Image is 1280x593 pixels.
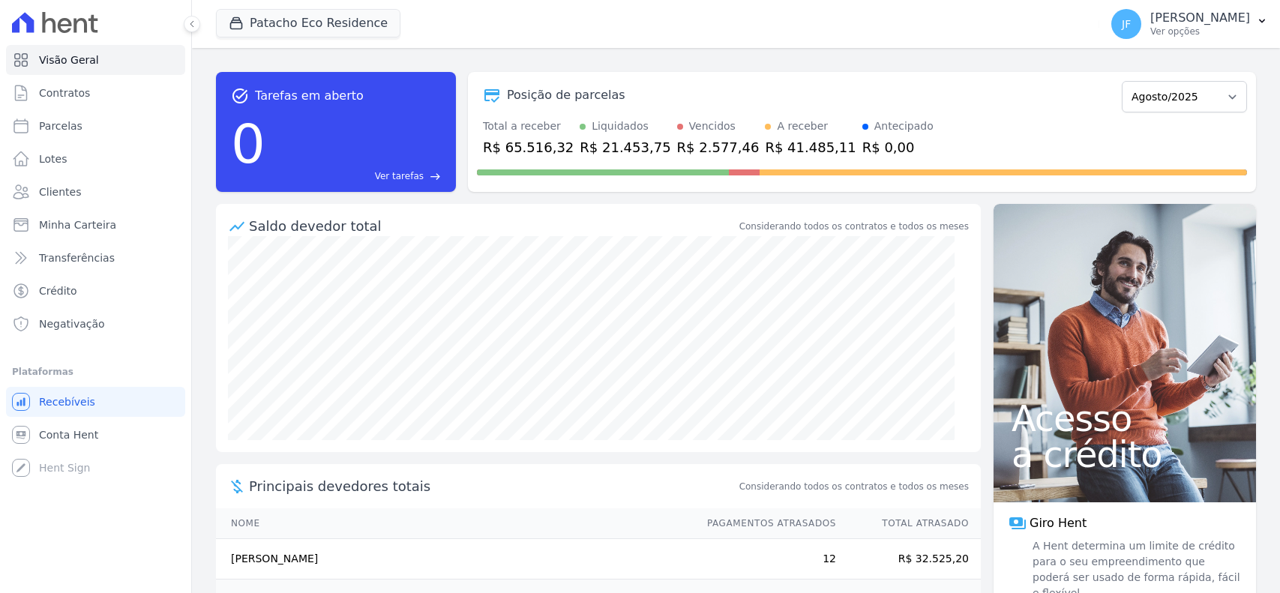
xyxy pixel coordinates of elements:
[1030,514,1087,532] span: Giro Hent
[39,85,90,100] span: Contratos
[507,86,625,104] div: Posição de parcelas
[693,539,837,580] td: 12
[39,217,116,232] span: Minha Carteira
[39,184,81,199] span: Clientes
[231,87,249,105] span: task_alt
[6,210,185,240] a: Minha Carteira
[1150,25,1250,37] p: Ver opções
[580,137,670,157] div: R$ 21.453,75
[739,480,969,493] span: Considerando todos os contratos e todos os meses
[837,508,981,539] th: Total Atrasado
[483,118,574,134] div: Total a receber
[6,276,185,306] a: Crédito
[255,87,364,105] span: Tarefas em aberto
[39,316,105,331] span: Negativação
[837,539,981,580] td: R$ 32.525,20
[39,283,77,298] span: Crédito
[6,309,185,339] a: Negativação
[765,137,856,157] div: R$ 41.485,11
[483,137,574,157] div: R$ 65.516,32
[1012,436,1238,472] span: a crédito
[693,508,837,539] th: Pagamentos Atrasados
[231,105,265,183] div: 0
[39,427,98,442] span: Conta Hent
[1122,19,1131,29] span: JF
[1012,400,1238,436] span: Acesso
[677,137,760,157] div: R$ 2.577,46
[39,250,115,265] span: Transferências
[1150,10,1250,25] p: [PERSON_NAME]
[6,111,185,141] a: Parcelas
[39,118,82,133] span: Parcelas
[6,144,185,174] a: Lotes
[375,169,424,183] span: Ver tarefas
[874,118,934,134] div: Antecipado
[689,118,736,134] div: Vencidos
[6,243,185,273] a: Transferências
[12,363,179,381] div: Plataformas
[39,151,67,166] span: Lotes
[862,137,934,157] div: R$ 0,00
[271,169,441,183] a: Ver tarefas east
[6,78,185,108] a: Contratos
[39,394,95,409] span: Recebíveis
[1099,3,1280,45] button: JF [PERSON_NAME] Ver opções
[249,476,736,496] span: Principais devedores totais
[249,216,736,236] div: Saldo devedor total
[6,177,185,207] a: Clientes
[739,220,969,233] div: Considerando todos os contratos e todos os meses
[430,171,441,182] span: east
[6,387,185,417] a: Recebíveis
[216,539,693,580] td: [PERSON_NAME]
[592,118,649,134] div: Liquidados
[6,420,185,450] a: Conta Hent
[777,118,828,134] div: A receber
[216,508,693,539] th: Nome
[39,52,99,67] span: Visão Geral
[6,45,185,75] a: Visão Geral
[216,9,400,37] button: Patacho Eco Residence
